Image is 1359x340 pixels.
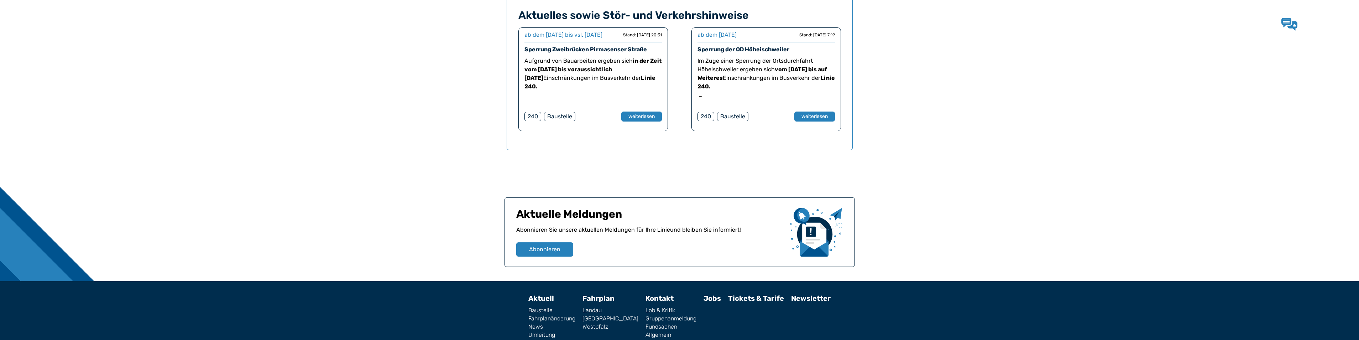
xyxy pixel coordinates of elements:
div: 240 [524,112,541,121]
a: Fundsachen [645,324,696,330]
a: Aktuell [1040,15,1075,34]
p: Abonnieren Sie unsere aktuellen Meldungen für Ihre Linie und bleiben Sie informiert! [516,226,784,242]
h4: Aktuelles sowie Stör- und Verkehrshinweise [518,9,841,22]
a: Tickets & Tarife [1115,15,1176,34]
div: ab dem [DATE] [697,31,737,39]
a: Kontakt [1225,15,1262,34]
div: 240 [697,112,714,121]
img: QNV Logo [23,19,51,29]
a: Wir [1176,15,1198,34]
strong: in der Zeit vom [DATE] bis voraussichtlich [DATE] [524,57,662,81]
strong: Linie 240. [697,74,835,90]
a: Fahrplanänderung [528,316,575,321]
a: Lob & Kritik [645,308,696,313]
a: Sperrung der OD Höheischweiler [697,46,789,53]
a: Westpfalz [582,324,638,330]
a: Allgemein [645,332,696,338]
a: Baustelle [528,308,575,313]
a: Kontakt [645,294,674,303]
a: Newsletter [791,294,831,303]
p: Aufgrund von Bauarbeiten ergeben sich Einschränkungen im Busverkehr der [524,57,662,91]
a: Jobs [1198,15,1225,34]
h1: Aktuelle Meldungen [516,208,784,226]
strong: vom [DATE] bis auf Weiteres [697,66,827,81]
div: Baustelle [544,112,575,121]
div: Baustelle [717,112,748,121]
button: weiterlesen [621,112,662,122]
div: ab dem [DATE] bis vsl. [DATE] [524,31,602,39]
p: Im Zuge einer Sperrung der Ortsdurchfahrt Höheischweiler ergeben sich Einschränkungen im Busverke... [697,57,835,91]
div: Stand: [DATE] 7:19 [799,32,835,38]
a: QNV Logo [23,17,51,31]
strong: Linie 240. [524,74,655,90]
a: Tickets & Tarife [728,294,784,303]
button: weiterlesen [794,112,835,122]
a: Landau [582,308,638,313]
span: Lob & Kritik [1303,20,1340,28]
a: [GEOGRAPHIC_DATA] [582,316,638,321]
a: Fahrplan [1075,15,1115,34]
a: Umleitung [528,332,575,338]
button: Abonnieren [516,242,573,257]
a: Fahrplan [582,294,615,303]
a: Gruppenanmeldung [645,316,696,321]
a: News [528,324,575,330]
a: Sperrung Zweibrücken Pirmasenser Straße [524,46,647,53]
a: Jobs [704,294,721,303]
a: Lob & Kritik [1281,18,1340,31]
img: newsletter [790,208,843,257]
span: Abonnieren [529,245,560,254]
div: Stand: [DATE] 20:31 [623,32,662,38]
a: Aktuell [528,294,554,303]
